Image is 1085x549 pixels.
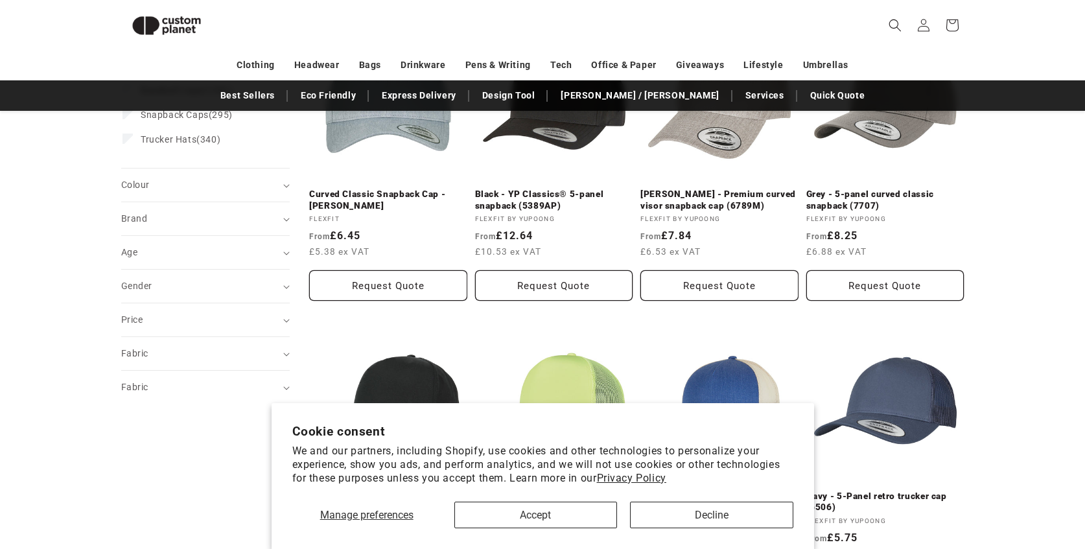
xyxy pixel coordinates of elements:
[676,54,724,76] a: Giveaways
[804,84,872,107] a: Quick Quote
[121,382,148,392] span: Fabric
[141,110,209,120] span: Snapback Caps
[320,509,414,521] span: Manage preferences
[121,270,290,303] summary: Gender (0 selected)
[454,502,617,528] button: Accept
[121,213,147,224] span: Brand
[475,270,633,301] button: Request Quote
[121,202,290,235] summary: Brand (0 selected)
[591,54,656,76] a: Office & Paper
[630,502,793,528] button: Decline
[237,54,275,76] a: Clothing
[294,84,362,107] a: Eco Friendly
[121,180,149,190] span: Colour
[401,54,445,76] a: Drinkware
[309,270,467,301] button: Request Quote
[640,270,799,301] button: Request Quote
[141,109,233,121] span: (295)
[806,189,964,211] a: Grey - 5-panel curved classic snapback (7707)
[739,84,791,107] a: Services
[294,54,340,76] a: Headwear
[121,169,290,202] summary: Colour (0 selected)
[121,348,148,358] span: Fabric
[292,424,793,439] h2: Cookie consent
[214,84,281,107] a: Best Sellers
[121,236,290,269] summary: Age (0 selected)
[121,5,212,46] img: Custom Planet
[292,445,793,485] p: We and our partners, including Shopify, use cookies and other technologies to personalize your ex...
[121,337,290,370] summary: Fabric (0 selected)
[476,84,542,107] a: Design Tool
[640,189,799,211] a: [PERSON_NAME] - Premium curved visor snapback cap (6789M)
[806,270,964,301] button: Request Quote
[292,502,441,528] button: Manage preferences
[475,189,633,211] a: Black - YP Classics® 5-panel snapback (5389AP)
[141,134,220,145] span: (340)
[141,134,196,145] span: Trucker Hats
[881,11,909,40] summary: Search
[465,54,531,76] a: Pens & Writing
[121,247,137,257] span: Age
[743,54,783,76] a: Lifestyle
[121,371,290,404] summary: Fabric (0 selected)
[121,314,143,325] span: Price
[309,189,467,211] a: Curved Classic Snapback Cap - [PERSON_NAME]
[375,84,463,107] a: Express Delivery
[803,54,848,76] a: Umbrellas
[121,281,152,291] span: Gender
[554,84,725,107] a: [PERSON_NAME] / [PERSON_NAME]
[121,303,290,336] summary: Price
[359,54,381,76] a: Bags
[550,54,572,76] a: Tech
[597,472,666,484] a: Privacy Policy
[863,409,1085,549] iframe: Chat Widget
